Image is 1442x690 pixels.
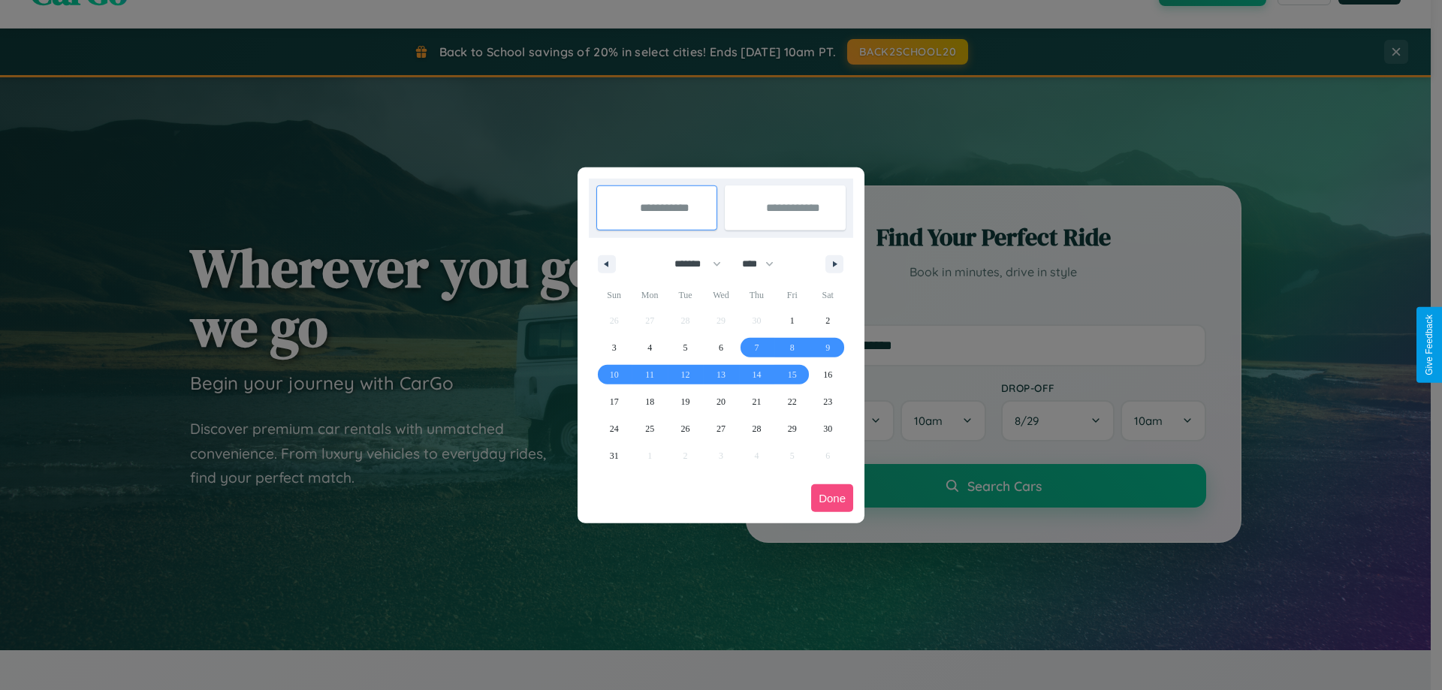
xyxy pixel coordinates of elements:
[668,388,703,415] button: 19
[632,283,667,307] span: Mon
[647,334,652,361] span: 4
[610,361,619,388] span: 10
[739,361,774,388] button: 14
[703,283,738,307] span: Wed
[703,388,738,415] button: 20
[645,415,654,442] span: 25
[610,415,619,442] span: 24
[774,283,810,307] span: Fri
[596,388,632,415] button: 17
[596,361,632,388] button: 10
[596,283,632,307] span: Sun
[610,442,619,469] span: 31
[739,388,774,415] button: 21
[596,415,632,442] button: 24
[774,388,810,415] button: 22
[610,388,619,415] span: 17
[774,361,810,388] button: 15
[612,334,617,361] span: 3
[739,283,774,307] span: Thu
[645,361,654,388] span: 11
[632,415,667,442] button: 25
[788,388,797,415] span: 22
[632,334,667,361] button: 4
[810,283,846,307] span: Sat
[703,361,738,388] button: 13
[739,334,774,361] button: 7
[596,334,632,361] button: 3
[774,334,810,361] button: 8
[752,415,761,442] span: 28
[668,361,703,388] button: 12
[810,361,846,388] button: 16
[752,388,761,415] span: 21
[668,334,703,361] button: 5
[811,484,853,512] button: Done
[716,415,726,442] span: 27
[1424,315,1434,375] div: Give Feedback
[703,334,738,361] button: 6
[774,307,810,334] button: 1
[719,334,723,361] span: 6
[825,334,830,361] span: 9
[716,388,726,415] span: 20
[823,361,832,388] span: 16
[754,334,759,361] span: 7
[703,415,738,442] button: 27
[681,388,690,415] span: 19
[632,388,667,415] button: 18
[823,388,832,415] span: 23
[716,361,726,388] span: 13
[774,415,810,442] button: 29
[632,361,667,388] button: 11
[668,415,703,442] button: 26
[790,334,795,361] span: 8
[681,361,690,388] span: 12
[790,307,795,334] span: 1
[668,283,703,307] span: Tue
[645,388,654,415] span: 18
[825,307,830,334] span: 2
[739,415,774,442] button: 28
[810,334,846,361] button: 9
[681,415,690,442] span: 26
[810,415,846,442] button: 30
[788,415,797,442] span: 29
[752,361,761,388] span: 14
[810,388,846,415] button: 23
[823,415,832,442] span: 30
[810,307,846,334] button: 2
[596,442,632,469] button: 31
[683,334,688,361] span: 5
[788,361,797,388] span: 15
